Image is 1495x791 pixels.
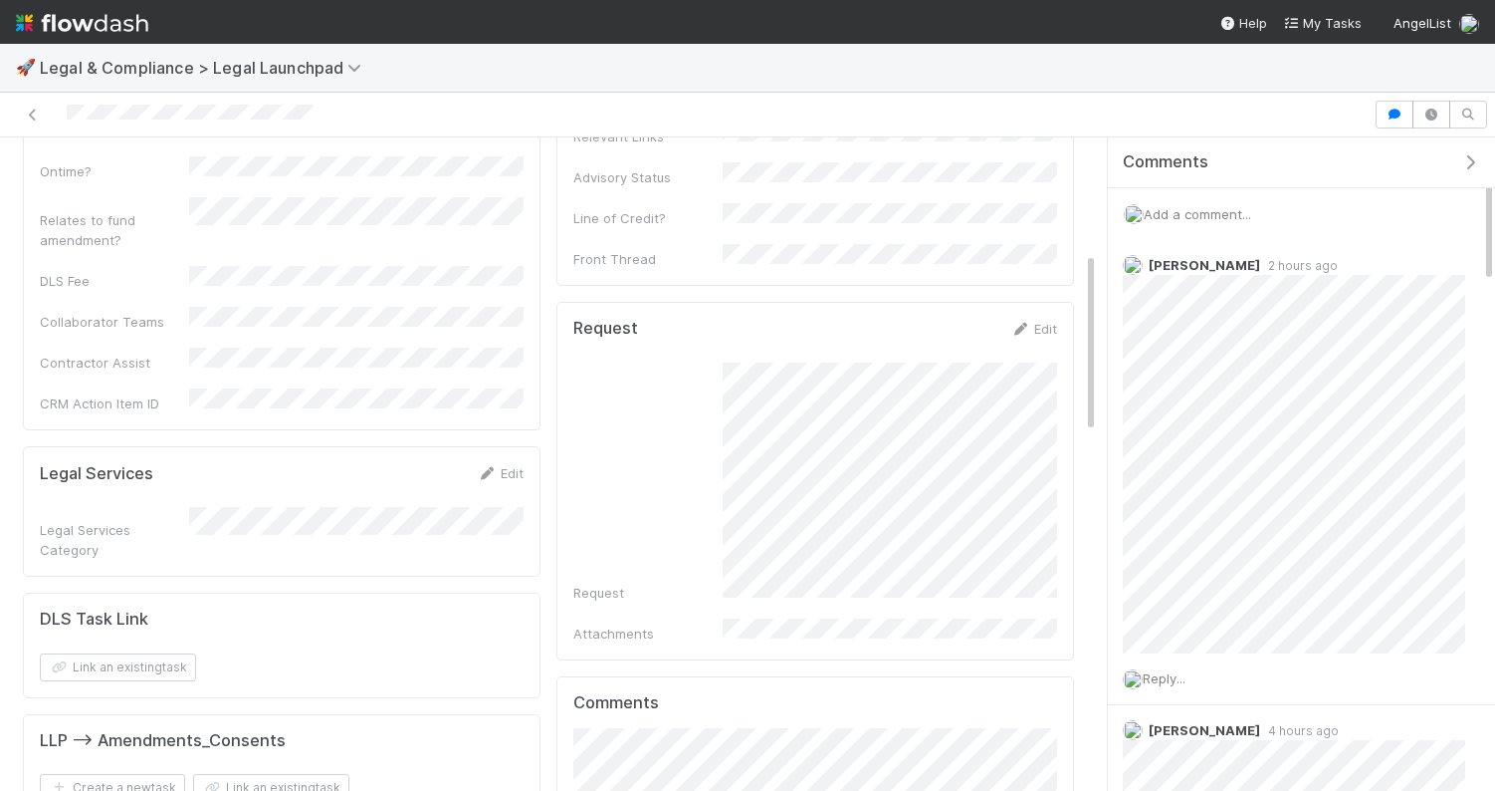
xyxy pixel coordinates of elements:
[573,583,723,603] div: Request
[40,731,286,751] h5: LLP --> Amendments_Consents
[1123,669,1143,689] img: avatar_4aa8e4fd-f2b7-45ba-a6a5-94a913ad1fe4.png
[40,520,189,560] div: Legal Services Category
[1260,723,1339,738] span: 4 hours ago
[40,210,189,250] div: Relates to fund amendment?
[1219,13,1267,33] div: Help
[573,249,723,269] div: Front Thread
[16,6,148,40] img: logo-inverted-e16ddd16eac7371096b0.svg
[573,624,723,644] div: Attachments
[1393,15,1451,31] span: AngelList
[573,167,723,187] div: Advisory Status
[16,59,36,76] span: 🚀
[1260,258,1338,273] span: 2 hours ago
[1459,14,1479,34] img: avatar_4aa8e4fd-f2b7-45ba-a6a5-94a913ad1fe4.png
[40,394,189,413] div: CRM Action Item ID
[1144,206,1251,222] span: Add a comment...
[40,464,153,484] h5: Legal Services
[40,610,148,630] h5: DLS Task Link
[1283,13,1362,33] a: My Tasks
[1143,670,1185,686] span: Reply...
[573,319,638,339] h5: Request
[477,465,524,481] a: Edit
[40,654,196,681] button: Link an existingtask
[1149,257,1260,273] span: [PERSON_NAME]
[1149,722,1260,738] span: [PERSON_NAME]
[40,161,189,181] div: Ontime?
[1283,15,1362,31] span: My Tasks
[40,312,189,332] div: Collaborator Teams
[1124,204,1144,224] img: avatar_4aa8e4fd-f2b7-45ba-a6a5-94a913ad1fe4.png
[573,693,1057,713] h5: Comments
[40,353,189,373] div: Contractor Assist
[40,58,371,78] span: Legal & Compliance > Legal Launchpad
[573,208,723,228] div: Line of Credit?
[1123,152,1208,172] span: Comments
[1123,255,1143,275] img: avatar_0b1dbcb8-f701-47e0-85bc-d79ccc0efe6c.png
[40,271,189,291] div: DLS Fee
[1010,321,1057,337] a: Edit
[1123,720,1143,740] img: avatar_fee1282a-8af6-4c79-b7c7-bf2cfad99775.png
